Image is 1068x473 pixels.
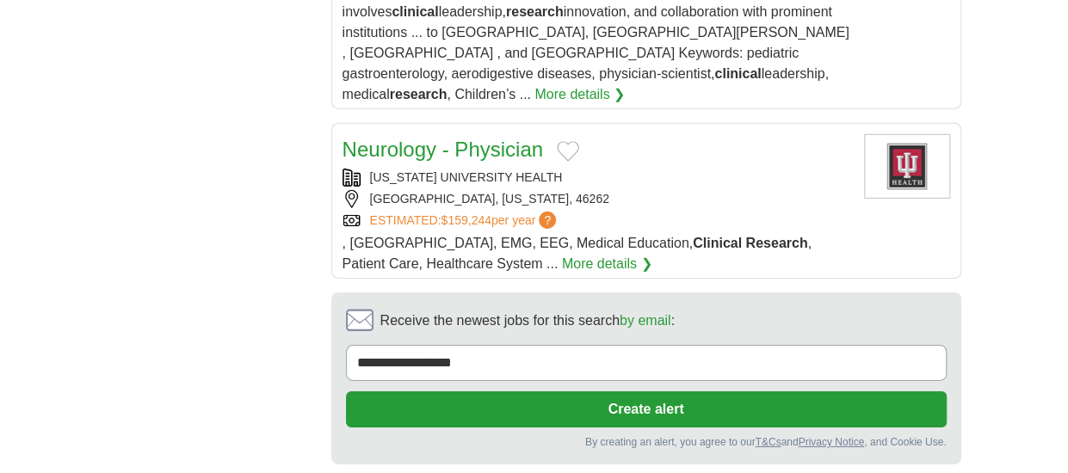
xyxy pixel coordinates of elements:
[370,170,563,184] a: [US_STATE] UNIVERSITY HEALTH
[714,66,761,81] strong: clinical
[864,134,950,199] img: Indiana University Health logo
[343,236,812,271] span: , [GEOGRAPHIC_DATA], EMG, EEG, Medical Education, , Patient Care, Healthcare System ...
[557,141,579,162] button: Add to favorite jobs
[441,213,491,227] span: $159,244
[380,310,675,331] span: Receive the newest jobs for this search :
[346,434,947,450] div: By creating an alert, you agree to our and , and Cookie Use.
[539,212,556,229] span: ?
[798,436,864,448] a: Privacy Notice
[390,87,448,101] strong: research
[693,236,742,250] strong: Clinical
[506,4,564,19] strong: research
[534,84,625,105] a: More details ❯
[392,4,438,19] strong: clinical
[343,190,850,208] div: [GEOGRAPHIC_DATA], [US_STATE], 46262
[620,313,671,328] a: by email
[346,391,947,427] button: Create alert
[370,212,560,230] a: ESTIMATED:$159,244per year?
[745,236,807,250] strong: Research
[755,436,781,448] a: T&Cs
[343,138,543,161] a: Neurology - Physician
[562,254,652,274] a: More details ❯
